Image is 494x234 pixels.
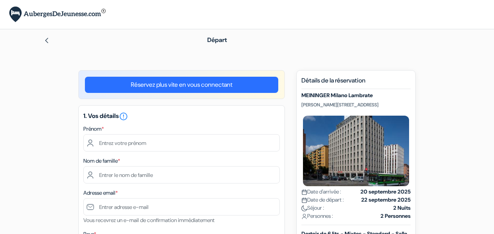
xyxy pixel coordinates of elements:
[301,92,411,99] h5: MEININGER Milano Lambrate
[83,198,280,215] input: Entrer adresse e-mail
[301,204,324,212] span: Séjour :
[381,212,411,220] strong: 2 Personnes
[360,188,411,196] strong: 20 septembre 2025
[207,36,227,44] span: Départ
[83,134,280,152] input: Entrez votre prénom
[301,212,333,220] span: Personnes :
[44,37,50,44] img: left_arrow.svg
[361,196,411,204] strong: 22 septembre 2025
[301,197,307,203] img: calendar.svg
[85,77,278,93] a: Réservez plus vite en vous connectant
[119,112,128,121] i: error_outline
[83,125,104,133] label: Prénom
[83,157,120,165] label: Nom de famille
[301,196,344,204] span: Date de départ :
[301,205,307,211] img: moon.svg
[301,77,411,89] h5: Détails de la réservation
[301,189,307,195] img: calendar.svg
[83,189,118,197] label: Adresse email
[9,7,106,22] img: AubergesDeJeunesse.com
[83,217,215,224] small: Vous recevrez un e-mail de confirmation immédiatement
[301,214,307,219] img: user_icon.svg
[301,102,411,108] p: [PERSON_NAME][STREET_ADDRESS]
[83,112,280,121] h5: 1. Vos détails
[393,204,411,212] strong: 2 Nuits
[119,112,128,120] a: error_outline
[301,188,341,196] span: Date d'arrivée :
[83,166,280,183] input: Entrer le nom de famille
